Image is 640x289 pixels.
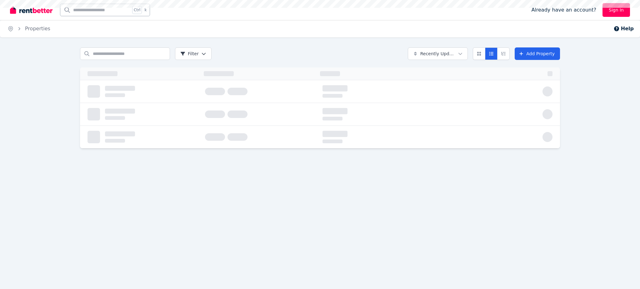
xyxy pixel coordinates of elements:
span: Recently Updated [420,51,456,57]
a: Properties [25,26,50,32]
button: Card view [473,47,485,60]
button: Help [613,25,634,32]
button: Recently Updated [408,47,468,60]
a: Sign In [602,3,630,17]
span: Already have an account? [531,6,596,14]
button: Expanded list view [497,47,510,60]
span: k [144,7,147,12]
div: View options [473,47,510,60]
span: Filter [180,51,199,57]
button: Compact list view [485,47,497,60]
span: Ctrl [132,6,142,14]
img: RentBetter [10,5,52,15]
a: Add Property [515,47,560,60]
button: Filter [175,47,212,60]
